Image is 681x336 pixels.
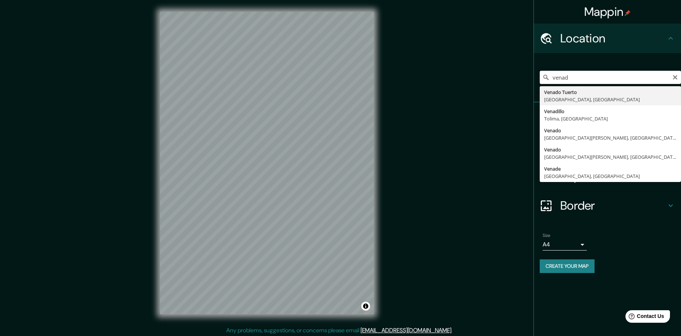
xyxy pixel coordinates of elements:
div: [GEOGRAPHIC_DATA][PERSON_NAME], [GEOGRAPHIC_DATA], [GEOGRAPHIC_DATA] [544,153,677,161]
div: . [453,326,454,335]
div: A4 [543,239,587,251]
button: Toggle attribution [361,302,370,311]
div: [GEOGRAPHIC_DATA], [GEOGRAPHIC_DATA] [544,172,677,180]
div: Venado [544,146,677,153]
div: Venado [544,127,677,134]
div: . [454,326,455,335]
label: Size [543,232,550,239]
h4: Location [560,31,666,46]
canvas: Map [160,12,374,314]
div: Venade [544,165,677,172]
div: Pins [534,102,681,132]
div: [GEOGRAPHIC_DATA][PERSON_NAME], [GEOGRAPHIC_DATA] [544,134,677,141]
div: Location [534,24,681,53]
p: Any problems, suggestions, or concerns please email . [226,326,453,335]
h4: Mappin [584,4,631,19]
div: [GEOGRAPHIC_DATA], [GEOGRAPHIC_DATA] [544,96,677,103]
a: [EMAIL_ADDRESS][DOMAIN_NAME] [361,326,451,334]
div: Tolima, [GEOGRAPHIC_DATA] [544,115,677,122]
button: Clear [672,73,678,80]
iframe: Help widget launcher [616,307,673,328]
input: Pick your city or area [540,71,681,84]
h4: Border [560,198,666,213]
button: Create your map [540,259,595,273]
div: Venadillo [544,108,677,115]
div: Style [534,132,681,161]
div: Venado Tuerto [544,88,677,96]
div: Layout [534,161,681,191]
h4: Layout [560,169,666,183]
img: pin-icon.png [625,10,631,16]
div: Border [534,191,681,220]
